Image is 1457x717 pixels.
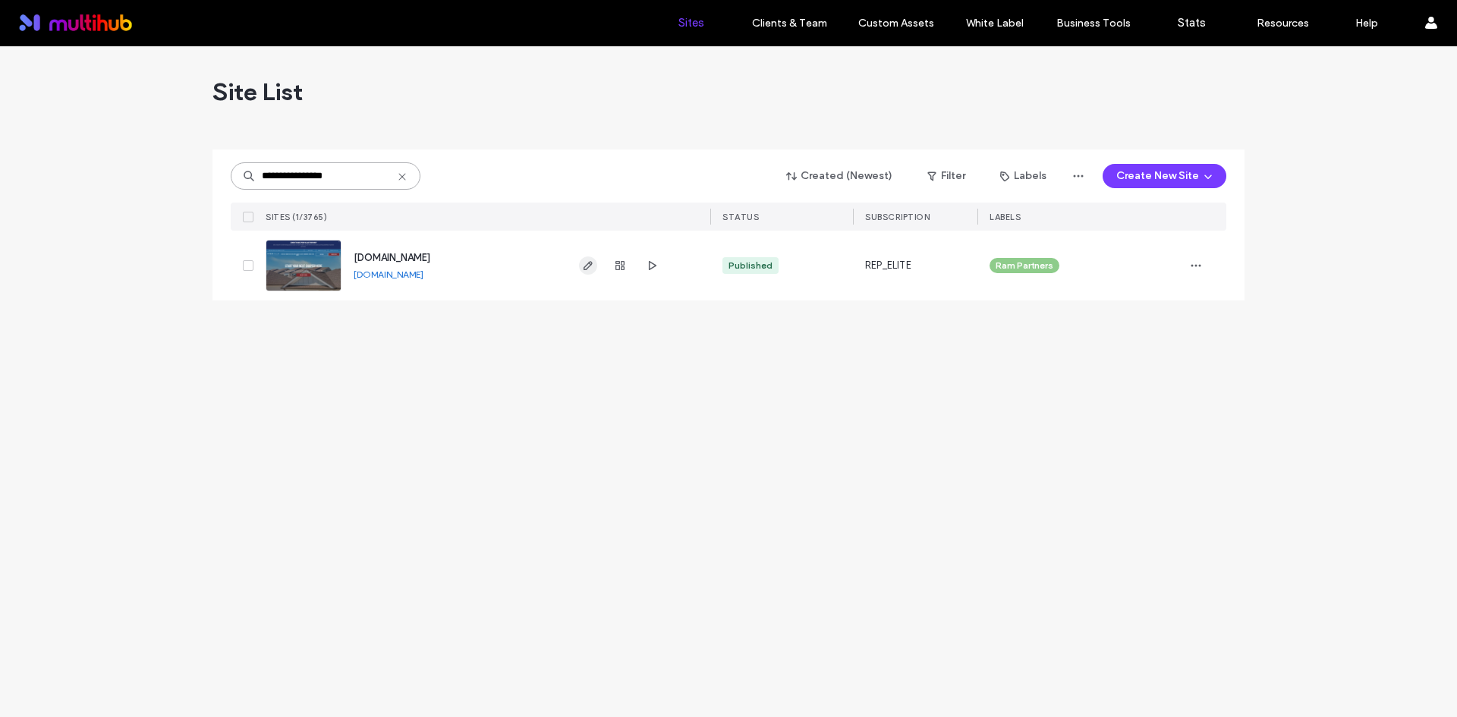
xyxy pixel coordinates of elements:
[752,17,827,30] label: Clients & Team
[354,269,423,280] a: [DOMAIN_NAME]
[722,212,759,222] span: STATUS
[212,77,303,107] span: Site List
[1056,17,1131,30] label: Business Tools
[728,259,773,272] div: Published
[354,252,430,263] a: [DOMAIN_NAME]
[1355,17,1378,30] label: Help
[912,164,980,188] button: Filter
[966,17,1024,30] label: White Label
[987,164,1060,188] button: Labels
[990,212,1021,222] span: LABELS
[865,212,930,222] span: SUBSCRIPTION
[1257,17,1309,30] label: Resources
[266,212,327,222] span: SITES (1/3765)
[773,164,906,188] button: Created (Newest)
[996,259,1053,272] span: Ram Partners
[34,11,65,24] span: Help
[865,258,911,273] span: REP_ELITE
[678,16,704,30] label: Sites
[858,17,934,30] label: Custom Assets
[1103,164,1226,188] button: Create New Site
[1178,16,1206,30] label: Stats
